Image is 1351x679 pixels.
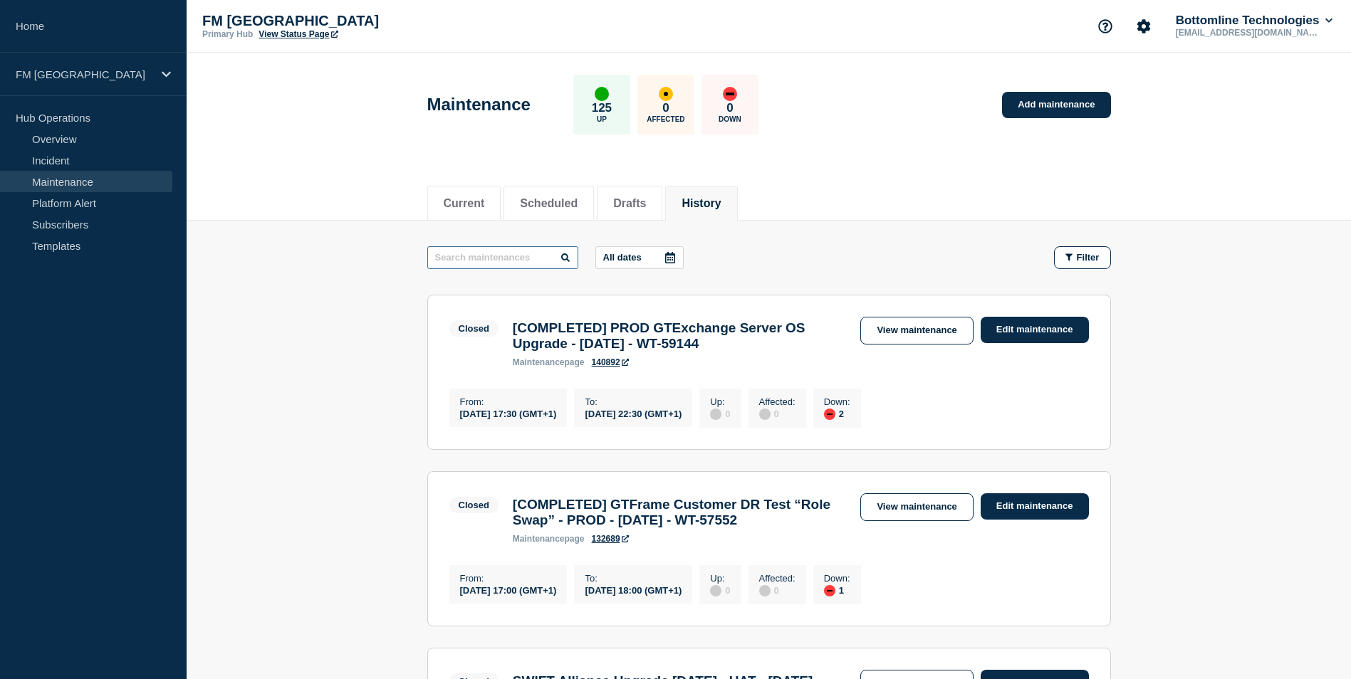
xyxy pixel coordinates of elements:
div: down [824,585,835,596]
span: maintenance [513,357,565,367]
p: From : [460,396,557,407]
div: disabled [710,409,721,420]
div: Closed [459,500,489,510]
a: 140892 [592,357,629,367]
div: 1 [824,584,850,596]
p: From : [460,573,557,584]
div: [DATE] 17:00 (GMT+1) [460,584,557,596]
div: Closed [459,323,489,334]
p: Affected : [759,573,796,584]
div: down [723,87,737,101]
p: Down [719,115,741,123]
p: To : [585,573,682,584]
p: FM [GEOGRAPHIC_DATA] [202,13,487,29]
div: down [824,409,835,420]
div: [DATE] 17:30 (GMT+1) [460,407,557,419]
p: 125 [592,101,612,115]
a: Edit maintenance [981,317,1089,343]
p: FM [GEOGRAPHIC_DATA] [16,68,152,80]
button: All dates [595,246,684,269]
button: History [682,197,721,210]
a: 132689 [592,534,629,544]
div: affected [659,87,673,101]
p: Down : [824,573,850,584]
div: 0 [759,584,796,596]
a: Edit maintenance [981,493,1089,520]
div: 0 [710,584,730,596]
p: Affected [647,115,684,123]
p: page [513,534,585,544]
button: Support [1090,11,1120,41]
span: maintenance [513,534,565,544]
p: page [513,357,585,367]
div: [DATE] 22:30 (GMT+1) [585,407,682,419]
button: Bottomline Technologies [1173,14,1335,28]
h3: [COMPLETED] PROD GTExchange Server OS Upgrade - [DATE] - WT-59144 [513,320,847,352]
div: 2 [824,407,850,420]
div: 0 [710,407,730,420]
p: 0 [726,101,733,115]
div: up [595,87,609,101]
p: Primary Hub [202,29,253,39]
p: Up : [710,396,730,407]
a: View maintenance [860,493,973,521]
div: [DATE] 18:00 (GMT+1) [585,584,682,596]
h3: [COMPLETED] GTFrame Customer DR Test “Role Swap” - PROD - [DATE] - WT-57552 [513,497,847,528]
span: Filter [1077,252,1100,263]
p: Up : [710,573,730,584]
div: disabled [759,585,771,596]
p: Up [597,115,607,123]
a: View maintenance [860,317,973,344]
button: Scheduled [520,197,578,210]
button: Drafts [613,197,646,210]
p: Down : [824,396,850,407]
h1: Maintenance [427,95,531,115]
div: 0 [759,407,796,420]
p: [EMAIL_ADDRESS][DOMAIN_NAME] [1173,28,1321,38]
p: Affected : [759,396,796,407]
a: Add maintenance [1002,92,1110,118]
button: Current [444,197,485,210]
input: Search maintenances [427,246,578,269]
a: View Status Page [259,29,338,39]
button: Filter [1054,246,1111,269]
button: Account settings [1129,11,1159,41]
div: disabled [710,585,721,596]
p: 0 [662,101,669,115]
p: To : [585,396,682,407]
p: All dates [603,252,642,263]
div: disabled [759,409,771,420]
